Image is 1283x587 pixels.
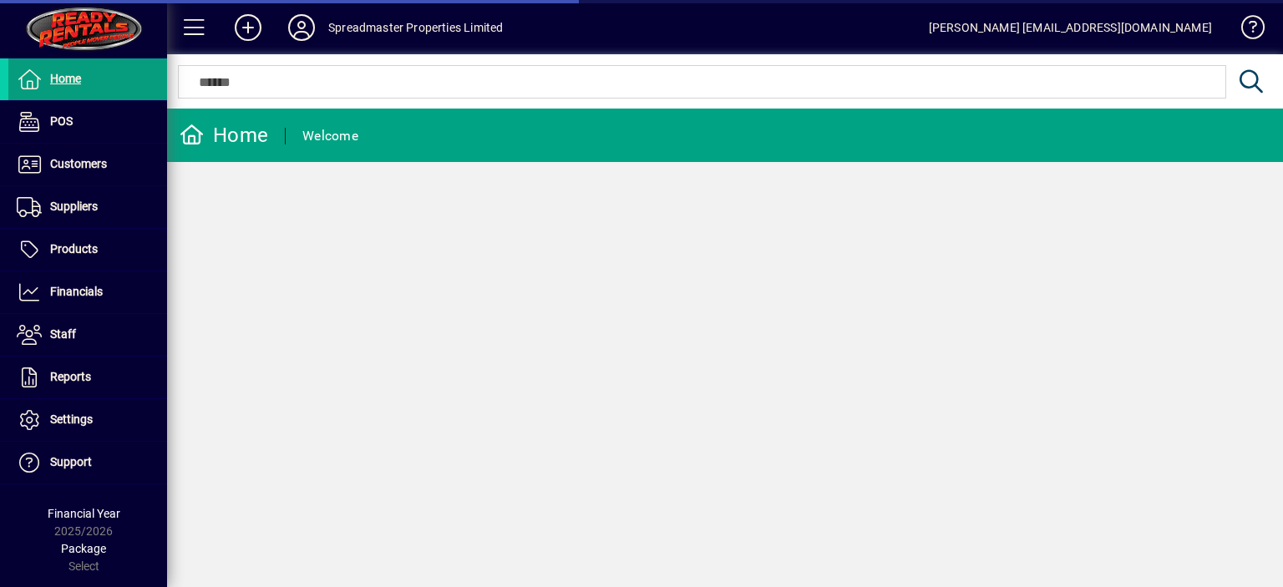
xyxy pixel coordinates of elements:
[50,242,98,256] span: Products
[1229,3,1262,58] a: Knowledge Base
[48,507,120,520] span: Financial Year
[221,13,275,43] button: Add
[50,72,81,85] span: Home
[50,370,91,383] span: Reports
[50,285,103,298] span: Financials
[8,229,167,271] a: Products
[8,186,167,228] a: Suppliers
[8,399,167,441] a: Settings
[180,122,268,149] div: Home
[8,314,167,356] a: Staff
[929,14,1212,41] div: [PERSON_NAME] [EMAIL_ADDRESS][DOMAIN_NAME]
[275,13,328,43] button: Profile
[328,14,503,41] div: Spreadmaster Properties Limited
[8,144,167,185] a: Customers
[302,123,358,149] div: Welcome
[50,157,107,170] span: Customers
[50,327,76,341] span: Staff
[8,442,167,483] a: Support
[50,455,92,468] span: Support
[50,412,93,426] span: Settings
[8,271,167,313] a: Financials
[61,542,106,555] span: Package
[50,114,73,128] span: POS
[8,101,167,143] a: POS
[8,357,167,398] a: Reports
[50,200,98,213] span: Suppliers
